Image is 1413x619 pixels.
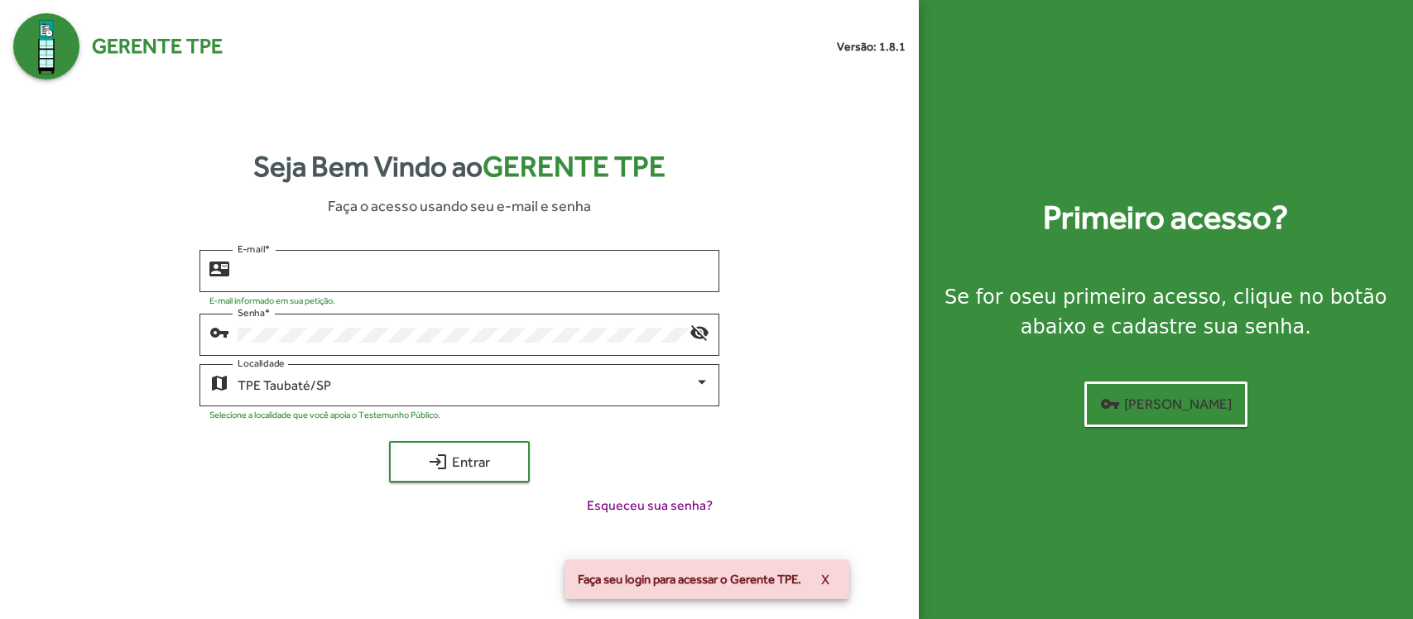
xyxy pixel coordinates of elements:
span: Gerente TPE [483,150,666,183]
small: Versão: 1.8.1 [837,38,906,55]
mat-icon: visibility_off [690,322,709,342]
span: Entrar [404,447,515,477]
mat-icon: vpn_key [209,322,229,342]
span: Esqueceu sua senha? [587,496,713,516]
img: Logo Gerente [13,13,79,79]
span: Faça o acesso usando seu e-mail e senha [328,194,591,217]
strong: seu primeiro acesso [1021,286,1221,309]
mat-icon: vpn_key [1100,394,1120,414]
strong: Seja Bem Vindo ao [253,145,666,189]
span: Gerente TPE [92,31,223,62]
mat-icon: login [428,452,448,472]
span: [PERSON_NAME] [1100,389,1232,419]
strong: Primeiro acesso? [1043,193,1288,242]
button: X [808,564,843,594]
mat-hint: Selecione a localidade que você apoia o Testemunho Público. [209,410,440,420]
span: X [821,564,829,594]
span: TPE Taubaté/SP [238,377,331,393]
button: Entrar [389,441,530,482]
mat-icon: contact_mail [209,258,229,278]
button: [PERSON_NAME] [1084,381,1247,427]
mat-hint: E-mail informado em sua petição. [209,295,335,305]
span: Faça seu login para acessar o Gerente TPE. [578,571,801,588]
mat-icon: map [209,372,229,392]
div: Se for o , clique no botão abaixo e cadastre sua senha. [939,282,1393,342]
